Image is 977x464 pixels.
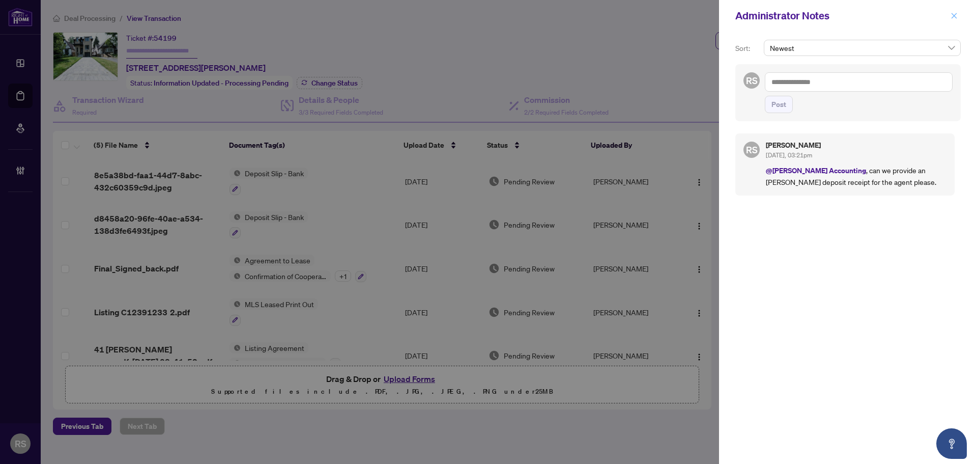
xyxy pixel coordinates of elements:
[735,43,760,54] p: Sort:
[936,428,967,459] button: Open asap
[766,165,946,187] p: , can we provide an [PERSON_NAME] deposit receipt for the agent please.
[746,143,758,157] span: RS
[766,142,946,149] h5: [PERSON_NAME]
[766,166,866,175] span: @[PERSON_NAME] Accounting
[735,8,947,23] div: Administrator Notes
[746,73,758,88] span: RS
[766,151,812,159] span: [DATE], 03:21pm
[765,96,793,113] button: Post
[770,40,955,56] span: Newest
[951,12,958,19] span: close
